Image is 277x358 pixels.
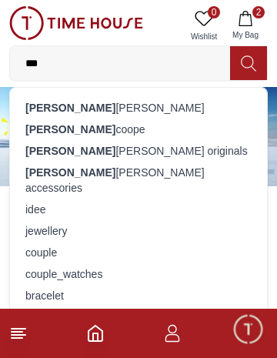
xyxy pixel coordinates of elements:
[223,6,268,45] button: 2My Bag
[19,119,258,140] div: coope
[9,6,143,40] img: ...
[25,123,115,136] strong: [PERSON_NAME]
[25,145,115,157] strong: [PERSON_NAME]
[19,242,258,263] div: couple
[208,6,220,18] span: 0
[19,97,258,119] div: [PERSON_NAME]
[185,6,223,45] a: 0Wishlist
[19,199,258,220] div: idee
[25,166,115,179] strong: [PERSON_NAME]
[25,102,115,114] strong: [PERSON_NAME]
[19,162,258,199] div: [PERSON_NAME] accessories
[226,29,265,41] span: My Bag
[232,313,265,346] div: Chat Widget
[185,31,223,42] span: Wishlist
[19,140,258,162] div: [PERSON_NAME] originals
[19,285,258,306] div: bracelet
[19,220,258,242] div: jewellery
[19,306,258,328] div: couple watches
[19,263,258,285] div: couple_watches
[252,6,265,18] span: 2
[86,324,105,343] a: Home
